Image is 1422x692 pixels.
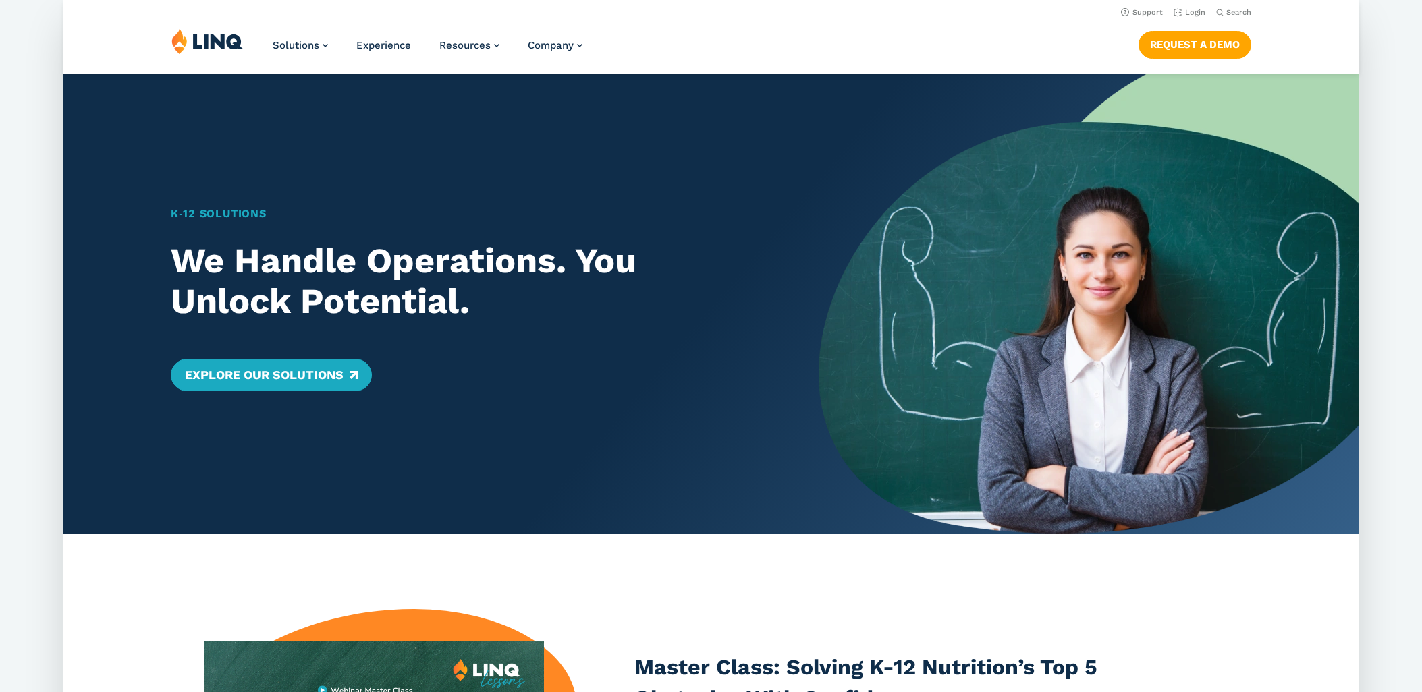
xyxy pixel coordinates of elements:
[171,206,766,222] h1: K‑12 Solutions
[819,74,1359,534] img: Home Banner
[439,39,491,51] span: Resources
[273,39,328,51] a: Solutions
[171,241,766,322] h2: We Handle Operations. You Unlock Potential.
[1120,8,1162,17] a: Support
[1215,7,1251,18] button: Open Search Bar
[63,4,1359,19] nav: Utility Navigation
[1138,28,1251,58] nav: Button Navigation
[528,39,582,51] a: Company
[273,28,582,73] nav: Primary Navigation
[1138,31,1251,58] a: Request a Demo
[528,39,574,51] span: Company
[171,359,371,391] a: Explore Our Solutions
[1173,8,1205,17] a: Login
[273,39,319,51] span: Solutions
[356,39,411,51] a: Experience
[439,39,499,51] a: Resources
[171,28,243,54] img: LINQ | K‑12 Software
[1226,8,1251,17] span: Search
